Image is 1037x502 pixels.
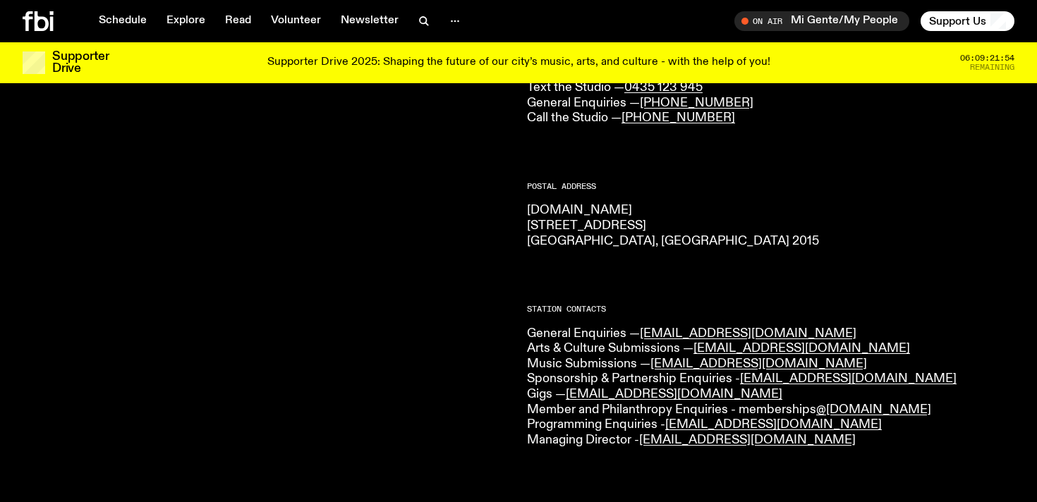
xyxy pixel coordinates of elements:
[624,81,703,94] a: 0435 123 945
[640,97,753,109] a: [PHONE_NUMBER]
[158,11,214,31] a: Explore
[650,357,867,370] a: [EMAIL_ADDRESS][DOMAIN_NAME]
[639,434,856,446] a: [EMAIL_ADDRESS][DOMAIN_NAME]
[527,80,1014,126] p: Text the Studio — General Enquiries — Call the Studio —
[332,11,407,31] a: Newsletter
[527,305,1014,313] h2: Station Contacts
[527,326,1014,448] p: General Enquiries — Arts & Culture Submissions — Music Submissions — Sponsorship & Partnership En...
[267,56,770,69] p: Supporter Drive 2025: Shaping the future of our city’s music, arts, and culture - with the help o...
[665,418,882,431] a: [EMAIL_ADDRESS][DOMAIN_NAME]
[566,388,782,400] a: [EMAIL_ADDRESS][DOMAIN_NAME]
[921,11,1014,31] button: Support Us
[734,11,909,31] button: On AirMi Gente/My People
[693,342,910,355] a: [EMAIL_ADDRESS][DOMAIN_NAME]
[262,11,329,31] a: Volunteer
[740,372,957,385] a: [EMAIL_ADDRESS][DOMAIN_NAME]
[816,403,931,416] a: @[DOMAIN_NAME]
[527,183,1014,190] h2: Postal Address
[90,11,155,31] a: Schedule
[52,51,109,75] h3: Supporter Drive
[527,203,1014,249] p: [DOMAIN_NAME] [STREET_ADDRESS] [GEOGRAPHIC_DATA], [GEOGRAPHIC_DATA] 2015
[929,15,986,27] span: Support Us
[970,63,1014,71] span: Remaining
[217,11,260,31] a: Read
[640,327,856,340] a: [EMAIL_ADDRESS][DOMAIN_NAME]
[960,54,1014,62] span: 06:09:21:54
[621,111,735,124] a: [PHONE_NUMBER]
